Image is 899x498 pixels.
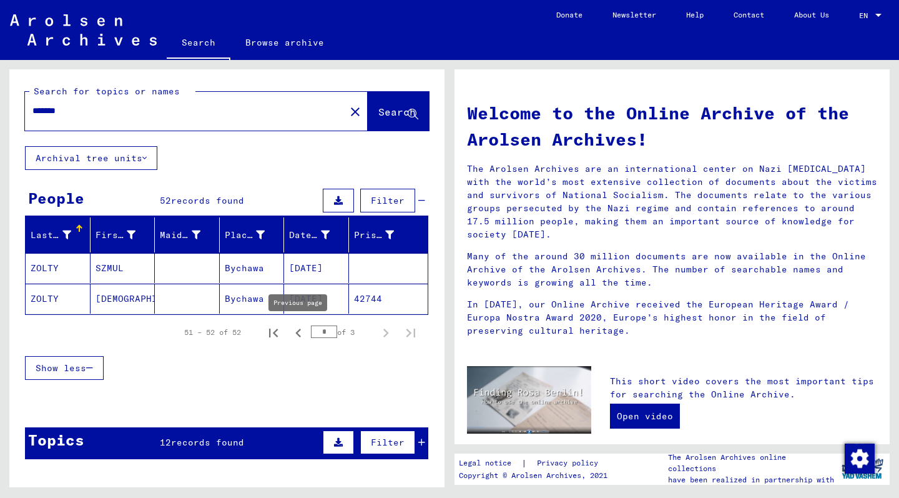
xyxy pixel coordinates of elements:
a: Legal notice [459,457,521,470]
div: Date of Birth [289,229,330,242]
div: Topics [28,429,84,451]
img: Arolsen_neg.svg [10,14,157,46]
p: The Arolsen Archives are an international center on Nazi [MEDICAL_DATA] with the world’s most ext... [467,162,877,241]
button: Previous page [286,320,311,345]
div: Place of Birth [225,225,284,245]
div: Maiden Name [160,229,200,242]
span: Search [378,106,416,118]
mat-cell: SZMUL [91,253,155,283]
div: | [459,457,613,470]
button: First page [261,320,286,345]
mat-cell: [DATE] [284,253,349,283]
p: Copyright © Arolsen Archives, 2021 [459,470,613,481]
mat-header-cell: Last Name [26,217,91,252]
div: of 3 [311,326,373,338]
a: Browse archive [230,27,339,57]
button: Archival tree units [25,146,157,170]
span: Filter [371,195,405,206]
mat-cell: [DATE] [284,284,349,314]
p: This short video covers the most important tips for searching the Online Archive. [610,375,877,401]
button: Last page [398,320,423,345]
div: 51 – 52 of 52 [184,327,241,338]
img: video.jpg [467,366,591,434]
div: People [28,187,84,209]
mat-cell: 42744 [349,284,428,314]
div: Maiden Name [160,225,219,245]
a: Search [167,27,230,60]
a: Privacy policy [527,457,613,470]
span: records found [171,437,244,448]
a: Open video [610,404,680,429]
mat-header-cell: Place of Birth [220,217,285,252]
mat-cell: Bychawa [220,253,285,283]
button: Filter [360,189,415,212]
mat-header-cell: Prisoner # [349,217,428,252]
div: Date of Birth [289,225,348,245]
span: Filter [371,437,405,448]
button: Search [368,92,429,131]
div: Prisoner # [354,229,395,242]
mat-header-cell: First Name [91,217,155,252]
img: Change consent [845,444,875,474]
p: Many of the around 30 million documents are now available in the Online Archive of the Arolsen Ar... [467,250,877,289]
div: First Name [96,225,155,245]
span: Show less [36,362,86,374]
mat-icon: close [348,104,363,119]
span: 12 [160,437,171,448]
span: 52 [160,195,171,206]
button: Clear [343,99,368,124]
button: Next page [373,320,398,345]
mat-header-cell: Maiden Name [155,217,220,252]
mat-cell: ZOLTY [26,253,91,283]
button: Show less [25,356,104,380]
p: In [DATE], our Online Archive received the European Heritage Award / Europa Nostra Award 2020, Eu... [467,298,877,337]
div: Last Name [31,225,90,245]
img: yv_logo.png [839,453,886,484]
div: Place of Birth [225,229,265,242]
p: have been realized in partnership with [668,474,835,486]
div: Prisoner # [354,225,413,245]
mat-cell: [DEMOGRAPHIC_DATA] [91,284,155,314]
div: First Name [96,229,136,242]
mat-label: Search for topics or names [34,86,180,97]
span: records found [171,195,244,206]
mat-cell: Bychawa [220,284,285,314]
span: EN [859,11,873,20]
h1: Welcome to the Online Archive of the Arolsen Archives! [467,100,877,152]
button: Filter [360,431,415,454]
p: The Arolsen Archives online collections [668,452,835,474]
mat-header-cell: Date of Birth [284,217,349,252]
div: Last Name [31,229,71,242]
mat-cell: ZOLTY [26,284,91,314]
